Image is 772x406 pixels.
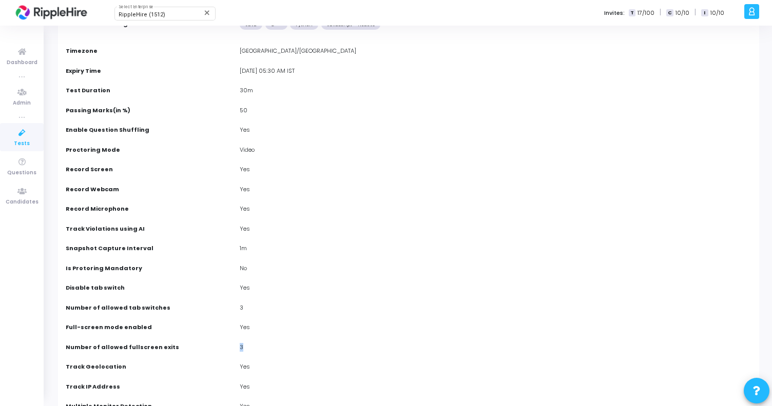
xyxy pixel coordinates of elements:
[235,343,757,354] div: 3
[660,7,661,18] span: |
[235,323,757,334] div: Yes
[66,126,149,134] label: Enable Question Shuffling
[235,382,757,394] div: Yes
[66,86,110,95] label: Test Duration
[604,9,625,17] label: Invites:
[66,67,101,75] label: Expiry Time
[66,146,120,154] label: Proctoring Mode
[235,67,757,78] div: [DATE] 05:30 AM IST
[701,9,708,17] span: I
[235,303,757,315] div: 3
[66,185,119,194] label: Record Webcam
[666,9,673,17] span: C
[14,139,30,148] span: Tests
[66,343,179,352] label: Number of allowed fullscreen exits
[66,205,129,213] label: Record Microphone
[66,47,98,55] label: Timezone
[203,9,211,17] mat-icon: Clear
[235,264,757,275] div: No
[66,264,142,273] label: Is Protoring Mandatory
[638,9,654,17] span: 17/100
[235,283,757,295] div: Yes
[7,58,37,67] span: Dashboard
[66,244,153,253] label: Snapshot Capture Interval
[66,283,125,292] label: Disable tab switch
[6,198,38,207] span: Candidates
[119,11,165,18] span: RippleHire (1512)
[235,47,757,58] div: [GEOGRAPHIC_DATA]/[GEOGRAPHIC_DATA]
[629,9,635,17] span: T
[235,185,757,196] div: Yes
[235,126,757,137] div: Yes
[66,165,113,174] label: Record Screen
[66,362,126,371] label: Track Geolocation
[235,225,757,236] div: Yes
[66,225,145,233] label: Track Violations using AI
[66,323,152,332] label: Full-screen mode enabled
[13,99,31,108] span: Admin
[235,362,757,374] div: Yes
[235,146,757,157] div: Video
[66,382,120,391] label: Track IP Address
[7,169,36,177] span: Questions
[66,106,130,115] label: Passing Marks(in %)
[694,7,696,18] span: |
[235,165,757,176] div: Yes
[235,244,757,255] div: 1m
[235,86,757,97] div: 30m
[235,106,757,117] div: 50
[675,9,689,17] span: 10/10
[235,205,757,216] div: Yes
[710,9,724,17] span: 10/10
[66,303,170,312] label: Number of allowed tab switches
[13,3,90,23] img: logo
